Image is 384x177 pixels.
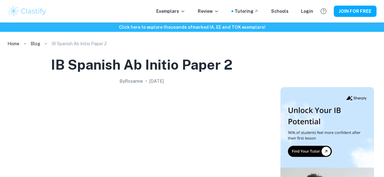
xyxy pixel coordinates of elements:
img: Clastify logo [7,5,47,17]
h2: [DATE] [149,78,164,85]
h1: IB Spanish Ab Initio Paper 2 [51,56,232,74]
h6: Click here to explore thousands of marked IA, EE and TOK exemplars ! [1,24,383,31]
p: • [145,78,147,85]
button: Help and Feedback [318,6,329,17]
a: Schools [271,8,289,15]
p: Review [198,8,219,15]
p: IB Spanish Ab Initio Paper 2 [51,40,107,47]
button: JOIN FOR FREE [334,6,377,17]
a: Tutoring [235,8,259,15]
p: Exemplars [156,8,185,15]
a: Blog [31,39,40,48]
a: Home [7,39,19,48]
a: Login [301,8,313,15]
h2: By Roxanne [119,78,143,85]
